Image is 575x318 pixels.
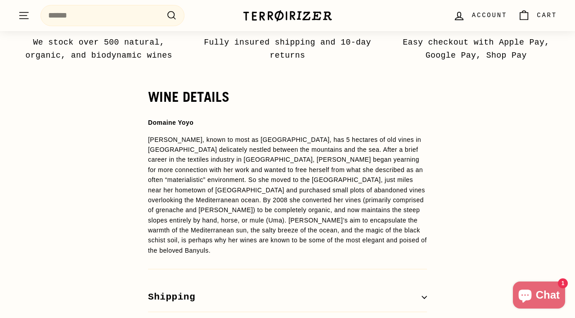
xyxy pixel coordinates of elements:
span: Account [472,10,507,20]
span: Cart [537,10,557,20]
strong: Domaine Yoyo [148,119,193,126]
p: Easy checkout with Apple Pay, Google Pay, Shop Pay [392,36,561,62]
p: [PERSON_NAME] [148,135,427,256]
p: We stock over 500 natural, organic, and biodynamic wines [14,36,183,62]
a: Cart [512,2,562,29]
h2: WINE DETAILS [148,89,427,104]
a: Account [448,2,512,29]
span: , known to most as [GEOGRAPHIC_DATA], has 5 hectares of old vines in [GEOGRAPHIC_DATA] delicately... [148,136,427,254]
inbox-online-store-chat: Shopify online store chat [510,282,568,311]
button: Shipping [148,283,427,312]
p: Fully insured shipping and 10-day returns [203,36,372,62]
